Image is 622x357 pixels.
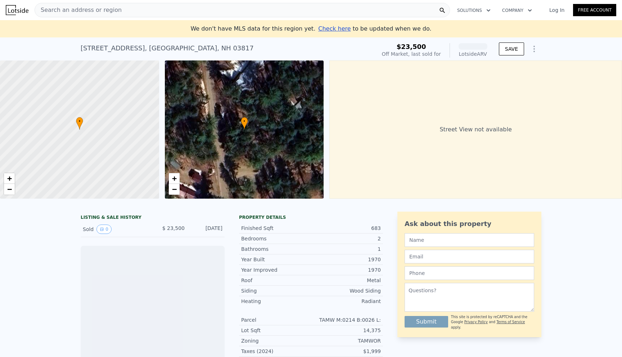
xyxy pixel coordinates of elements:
span: $ 23,500 [162,225,185,231]
span: − [172,185,176,194]
button: Solutions [451,4,496,17]
div: Lotside ARV [459,50,487,58]
div: Siding [241,287,311,294]
div: Sold [83,225,147,234]
div: Heating [241,298,311,305]
div: Street View not available [329,60,622,199]
span: $23,500 [397,43,426,50]
span: Search an address or region [35,6,122,14]
div: Off Market, last sold for [382,50,441,58]
div: This site is protected by reCAPTCHA and the Google and apply. [451,315,534,330]
button: Submit [405,316,448,327]
a: Terms of Service [496,320,525,324]
input: Phone [405,266,534,280]
span: • [76,118,83,125]
div: Wood Siding [311,287,381,294]
div: Finished Sqft [241,225,311,232]
div: 1 [311,245,381,253]
div: 1970 [311,266,381,274]
div: $1,999 [311,348,381,355]
div: LISTING & SALE HISTORY [81,214,225,222]
input: Email [405,250,534,263]
div: Property details [239,214,383,220]
button: View historical data [96,225,112,234]
div: Year Built [241,256,311,263]
div: Taxes (2024) [241,348,311,355]
div: Bathrooms [241,245,311,253]
div: [DATE] [190,225,222,234]
div: 683 [311,225,381,232]
div: TAMWOR [311,337,381,344]
a: Zoom in [4,173,15,184]
span: + [7,174,12,183]
div: 14,375 [311,327,381,334]
div: Metal [311,277,381,284]
div: Radiant [311,298,381,305]
a: Log In [541,6,573,14]
div: Bedrooms [241,235,311,242]
div: Zoning [241,337,311,344]
input: Name [405,233,534,247]
span: − [7,185,12,194]
a: Free Account [573,4,616,16]
div: Lot Sqft [241,327,311,334]
div: [STREET_ADDRESS] , [GEOGRAPHIC_DATA] , NH 03817 [81,43,254,53]
div: • [76,117,83,130]
div: We don't have MLS data for this region yet. [190,24,431,33]
a: Zoom out [4,184,15,195]
div: Parcel [241,316,311,324]
span: + [172,174,176,183]
div: TAMW M:0214 B:0026 L: [311,316,381,324]
div: • [241,117,248,130]
span: Check here [318,25,351,32]
a: Zoom out [169,184,180,195]
button: Show Options [527,42,541,56]
div: Year Improved [241,266,311,274]
div: Roof [241,277,311,284]
a: Privacy Policy [464,320,488,324]
div: to be updated when we do. [318,24,431,33]
img: Lotside [6,5,28,15]
div: Ask about this property [405,219,534,229]
button: Company [496,4,538,17]
button: SAVE [499,42,524,55]
div: 1970 [311,256,381,263]
div: 2 [311,235,381,242]
a: Zoom in [169,173,180,184]
span: • [241,118,248,125]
